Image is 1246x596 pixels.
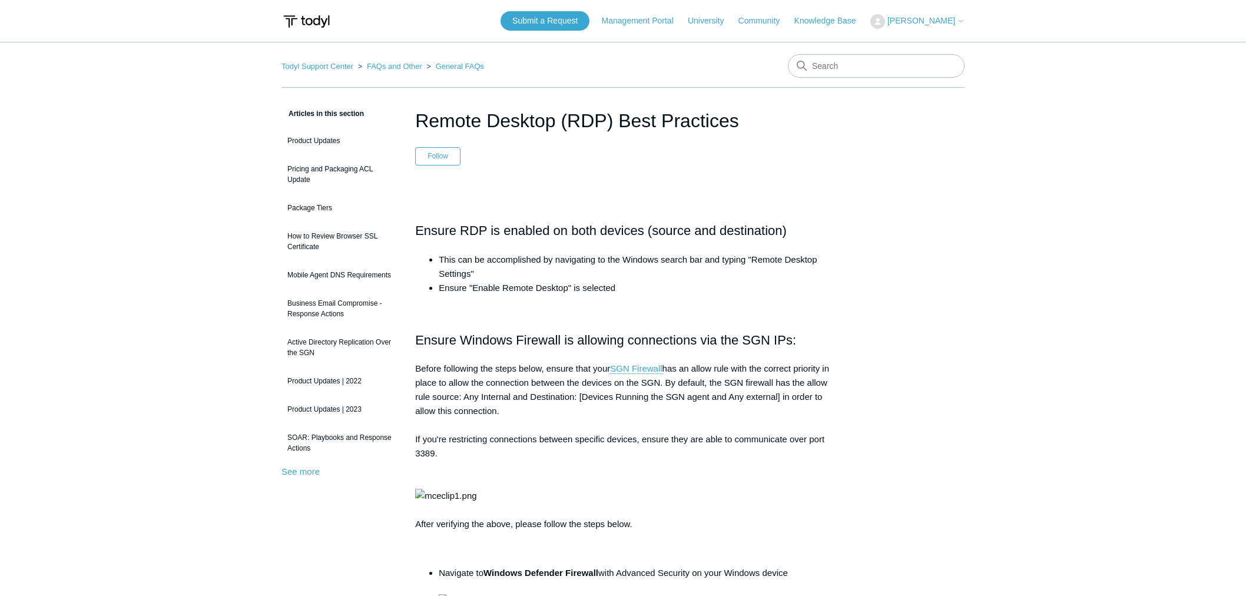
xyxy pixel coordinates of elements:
span: [PERSON_NAME] [887,16,955,25]
h1: Remote Desktop (RDP) Best Practices [415,107,831,135]
button: Follow Article [415,147,460,165]
a: University [688,15,735,27]
strong: Windows Defender Firewall [483,568,598,578]
li: General FAQs [425,62,485,71]
a: SOAR: Playbooks and Response Actions [281,426,397,459]
a: Todyl Support Center [281,62,353,71]
a: SGN Firewall [610,363,662,374]
a: FAQs and Other [367,62,422,71]
button: [PERSON_NAME] [870,14,965,29]
a: See more [281,466,320,476]
h2: Ensure Windows Firewall is allowing connections via the SGN IPs: [415,330,831,350]
a: Product Updates | 2023 [281,398,397,420]
a: General FAQs [436,62,484,71]
a: How to Review Browser SSL Certificate [281,225,397,258]
a: Active Directory Replication Over the SGN [281,331,397,364]
img: Todyl Support Center Help Center home page [281,11,332,32]
a: Product Updates | 2022 [281,370,397,392]
a: Pricing and Packaging ACL Update [281,158,397,191]
li: Todyl Support Center [281,62,356,71]
a: Mobile Agent DNS Requirements [281,264,397,286]
p: Before following the steps below, ensure that your has an allow rule with the correct priority in... [415,362,831,531]
li: This can be accomplished by navigating to the Windows search bar and typing "Remote Desktop Setti... [439,253,831,281]
a: Knowledge Base [794,15,868,27]
li: Ensure "Enable Remote Desktop" is selected [439,281,831,295]
input: Search [788,54,965,78]
a: Management Portal [602,15,685,27]
span: Articles in this section [281,110,364,118]
a: Business Email Compromise - Response Actions [281,292,397,325]
a: Product Updates [281,130,397,152]
a: Package Tiers [281,197,397,219]
img: mceclip1.png [415,489,476,503]
a: Community [738,15,792,27]
a: Submit a Request [501,11,589,31]
h2: Ensure RDP is enabled on both devices (source and destination) [415,220,831,241]
li: FAQs and Other [356,62,425,71]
